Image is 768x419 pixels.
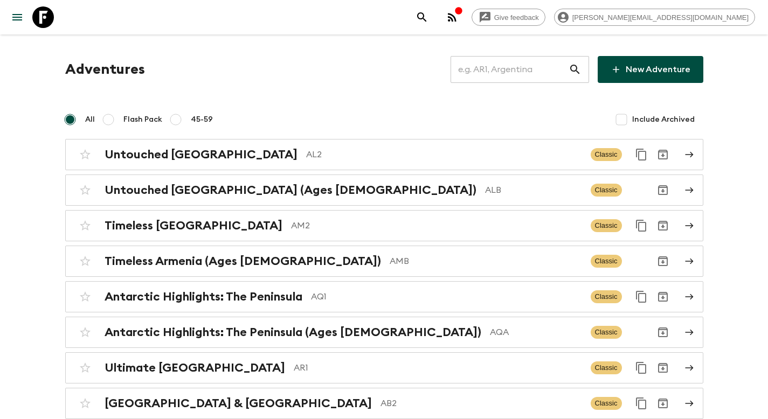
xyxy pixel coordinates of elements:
span: Flash Pack [123,114,162,125]
span: Include Archived [632,114,695,125]
h2: Untouched [GEOGRAPHIC_DATA] (Ages [DEMOGRAPHIC_DATA]) [105,183,476,197]
button: search adventures [411,6,433,28]
a: Untouched [GEOGRAPHIC_DATA] (Ages [DEMOGRAPHIC_DATA])ALBClassicArchive [65,174,703,206]
h2: Antarctic Highlights: The Peninsula [105,290,302,304]
button: Archive [652,393,674,414]
p: AM2 [291,219,582,232]
button: Archive [652,322,674,343]
p: ALB [485,184,582,197]
span: Classic [591,148,622,161]
button: Archive [652,179,674,201]
a: Ultimate [GEOGRAPHIC_DATA]AR1ClassicDuplicate for 45-59Archive [65,352,703,383]
span: All [85,114,95,125]
h1: Adventures [65,59,145,80]
span: [PERSON_NAME][EMAIL_ADDRESS][DOMAIN_NAME] [566,13,755,22]
p: AB2 [380,397,582,410]
p: AMB [390,255,582,268]
span: Classic [591,219,622,232]
p: AR1 [294,361,582,374]
a: Give feedback [472,9,545,26]
button: Archive [652,215,674,236]
input: e.g. AR1, Argentina [451,54,569,85]
h2: Untouched [GEOGRAPHIC_DATA] [105,148,297,162]
span: Classic [591,290,622,303]
h2: Antarctic Highlights: The Peninsula (Ages [DEMOGRAPHIC_DATA]) [105,325,481,339]
button: Archive [652,144,674,165]
span: 45-59 [191,114,213,125]
button: Duplicate for 45-59 [631,393,652,414]
h2: Timeless Armenia (Ages [DEMOGRAPHIC_DATA]) [105,254,381,268]
a: Antarctic Highlights: The PeninsulaAQ1ClassicDuplicate for 45-59Archive [65,281,703,312]
button: menu [6,6,28,28]
span: Classic [591,255,622,268]
span: Give feedback [488,13,545,22]
p: AQ1 [311,290,582,303]
p: AL2 [306,148,582,161]
button: Duplicate for 45-59 [631,286,652,308]
button: Duplicate for 45-59 [631,215,652,236]
a: Antarctic Highlights: The Peninsula (Ages [DEMOGRAPHIC_DATA])AQAClassicArchive [65,317,703,348]
button: Archive [652,357,674,379]
div: [PERSON_NAME][EMAIL_ADDRESS][DOMAIN_NAME] [554,9,755,26]
button: Duplicate for 45-59 [631,357,652,379]
a: Timeless [GEOGRAPHIC_DATA]AM2ClassicDuplicate for 45-59Archive [65,210,703,241]
a: New Adventure [598,56,703,83]
a: Timeless Armenia (Ages [DEMOGRAPHIC_DATA])AMBClassicArchive [65,246,703,277]
button: Archive [652,286,674,308]
h2: [GEOGRAPHIC_DATA] & [GEOGRAPHIC_DATA] [105,396,372,410]
button: Archive [652,250,674,272]
span: Classic [591,326,622,339]
span: Classic [591,397,622,410]
span: Classic [591,184,622,197]
button: Duplicate for 45-59 [631,144,652,165]
p: AQA [490,326,582,339]
h2: Ultimate [GEOGRAPHIC_DATA] [105,361,285,375]
h2: Timeless [GEOGRAPHIC_DATA] [105,219,282,233]
a: Untouched [GEOGRAPHIC_DATA]AL2ClassicDuplicate for 45-59Archive [65,139,703,170]
span: Classic [591,361,622,374]
a: [GEOGRAPHIC_DATA] & [GEOGRAPHIC_DATA]AB2ClassicDuplicate for 45-59Archive [65,388,703,419]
